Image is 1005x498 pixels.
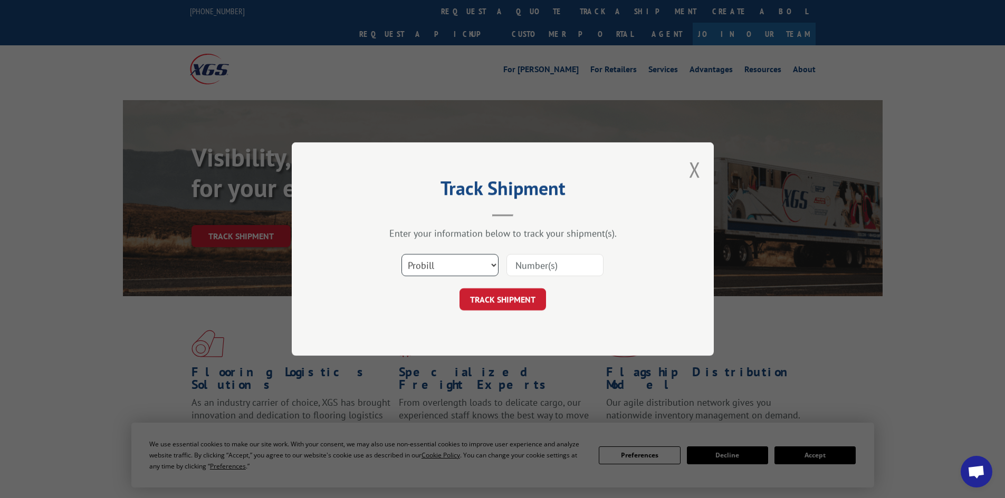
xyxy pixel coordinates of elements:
input: Number(s) [506,254,604,276]
button: TRACK SHIPMENT [460,288,546,310]
h2: Track Shipment [344,181,661,201]
div: Open chat [961,456,992,487]
button: Close modal [689,155,701,183]
div: Enter your information below to track your shipment(s). [344,227,661,239]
